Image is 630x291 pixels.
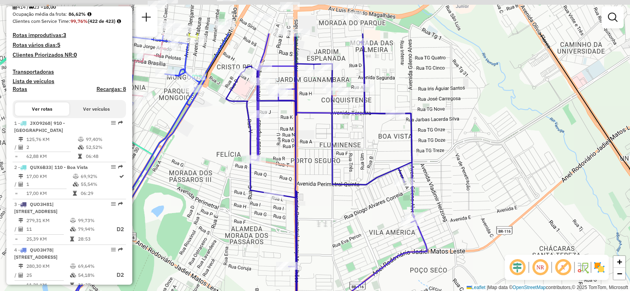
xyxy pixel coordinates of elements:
p: D2 [110,225,124,234]
td: 25 [26,270,70,280]
i: % de utilização da cubagem [70,227,76,232]
td: / [14,224,18,234]
td: 54,18% [78,270,109,280]
td: 79,94% [78,224,109,234]
i: Total de Atividades [13,5,17,9]
td: 17,00 KM [26,189,72,197]
a: Nova sessão e pesquisa [139,9,154,27]
em: Opções [111,202,116,206]
td: 11 [26,224,70,234]
span: 4 - [14,247,57,260]
td: = [14,189,18,197]
strong: 99,76% [70,18,88,24]
a: Zoom in [613,256,625,268]
span: 3 - [14,201,57,214]
td: 69,92% [80,172,119,180]
td: / [14,180,18,188]
a: Zoom out [613,268,625,280]
h4: Transportadoras [13,69,126,75]
a: Exibir filtros [605,9,621,25]
em: Opções [111,165,116,169]
td: 17,00 KM [26,172,72,180]
td: = [14,281,18,289]
span: | 110 - Boa Vista [51,164,88,170]
td: 28:53 [78,235,109,243]
span: Clientes com Service Time: [13,18,70,24]
h4: Clientes Priorizados NR: [13,52,126,58]
em: Média calculada utilizando a maior ocupação (%Peso ou %Cubagem) de cada rota da sessão. Rotas cro... [87,12,91,17]
strong: 86,62% [69,11,86,17]
a: OpenStreetMap [513,285,546,290]
td: 2 [26,143,78,151]
td: 97,40% [85,135,123,143]
p: D2 [110,271,124,280]
td: 280,30 KM [26,262,70,270]
span: 2 - [14,164,88,170]
span: − [617,269,622,278]
span: QUX6B33 [30,164,51,170]
i: Total de Atividades [19,145,23,150]
em: Rota exportada [118,202,123,206]
span: Ocultar NR [531,258,550,277]
span: + [617,257,622,267]
td: / [14,143,18,151]
i: % de utilização do peso [70,218,76,223]
td: 11,21 KM [26,281,70,289]
h4: Rotas vários dias: [13,42,126,48]
strong: 18,00 [43,4,56,10]
td: 55,54% [80,180,119,188]
i: Total de Atividades [19,182,23,187]
i: Distância Total [19,218,23,223]
span: | 910 - [GEOGRAPHIC_DATA] [14,120,65,133]
i: Total de Atividades [19,227,23,232]
span: QUO3H78 [30,247,52,253]
i: % de utilização da cubagem [70,273,76,278]
i: Tempo total em rota [73,191,77,196]
i: Tempo total em rota [78,154,82,159]
button: Ver veículos [69,102,124,116]
img: Fluxo de ruas [576,261,589,274]
em: Rota exportada [118,247,123,252]
i: Distância Total [19,264,23,269]
span: | [STREET_ADDRESS] [14,201,57,214]
i: % de utilização do peso [70,264,76,269]
i: Tempo total em rota [70,283,74,287]
i: % de utilização da cubagem [78,145,84,150]
td: / [14,270,18,280]
td: 62,88 KM [26,152,78,160]
strong: 3 [63,32,66,39]
em: Rota exportada [118,120,123,125]
em: Opções [111,247,116,252]
div: 414 / 23 = [13,4,126,11]
span: Ocultar deslocamento [508,258,527,277]
i: Distância Total [19,137,23,142]
span: JXO9268 [30,120,50,126]
h4: Rotas improdutivas: [13,32,126,39]
td: 99,73% [78,217,109,224]
i: % de utilização do peso [73,174,79,179]
td: 279,31 KM [26,217,70,224]
span: QUO3H81 [30,201,52,207]
td: 06:29 [80,189,119,197]
i: Total de rotas [29,5,34,9]
strong: 5 [57,41,60,48]
strong: 0 [74,51,77,58]
i: Rota otimizada [119,174,124,179]
strong: (422 de 423) [88,18,115,24]
td: 52,52% [85,143,123,151]
span: Ocupação média da frota: [13,11,67,17]
i: % de utilização do peso [78,137,84,142]
td: 31:37 [78,281,109,289]
h4: Recargas: 8 [96,86,126,93]
i: % de utilização da cubagem [73,182,79,187]
span: 1 - [14,120,65,133]
i: Distância Total [19,174,23,179]
button: Ver rotas [15,102,69,116]
td: 25,39 KM [26,235,70,243]
td: 06:48 [85,152,123,160]
td: = [14,235,18,243]
em: Rotas cross docking consideradas [117,19,121,24]
em: Rota exportada [118,165,123,169]
i: Total de Atividades [19,273,23,278]
h4: Lista de veículos [13,78,126,85]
